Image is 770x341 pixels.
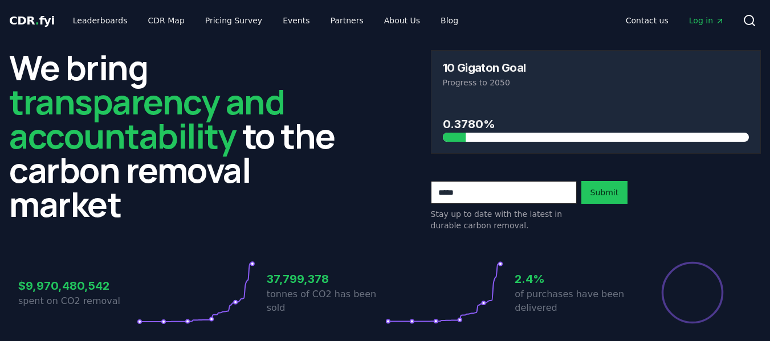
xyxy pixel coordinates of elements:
[617,10,734,31] nav: Main
[9,14,55,27] span: CDR fyi
[431,10,467,31] a: Blog
[443,116,749,133] h3: 0.3780%
[515,287,633,315] p: of purchases have been delivered
[321,10,373,31] a: Partners
[9,50,340,221] h2: We bring to the carbon removal market
[443,77,749,88] p: Progress to 2050
[139,10,194,31] a: CDR Map
[267,270,385,287] h3: 37,799,378
[64,10,467,31] nav: Main
[661,261,724,324] div: Percentage of sales delivered
[18,277,137,294] h3: $9,970,480,542
[443,62,526,73] h3: 10 Gigaton Goal
[581,181,628,204] button: Submit
[267,287,385,315] p: tonnes of CO2 has been sold
[9,78,284,159] span: transparency and accountability
[64,10,137,31] a: Leaderboards
[515,270,633,287] h3: 2.4%
[196,10,271,31] a: Pricing Survey
[680,10,734,31] a: Log in
[617,10,678,31] a: Contact us
[274,10,319,31] a: Events
[431,208,577,231] p: Stay up to date with the latest in durable carbon removal.
[375,10,429,31] a: About Us
[689,15,724,26] span: Log in
[35,14,39,27] span: .
[9,13,55,28] a: CDR.fyi
[18,294,137,308] p: spent on CO2 removal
